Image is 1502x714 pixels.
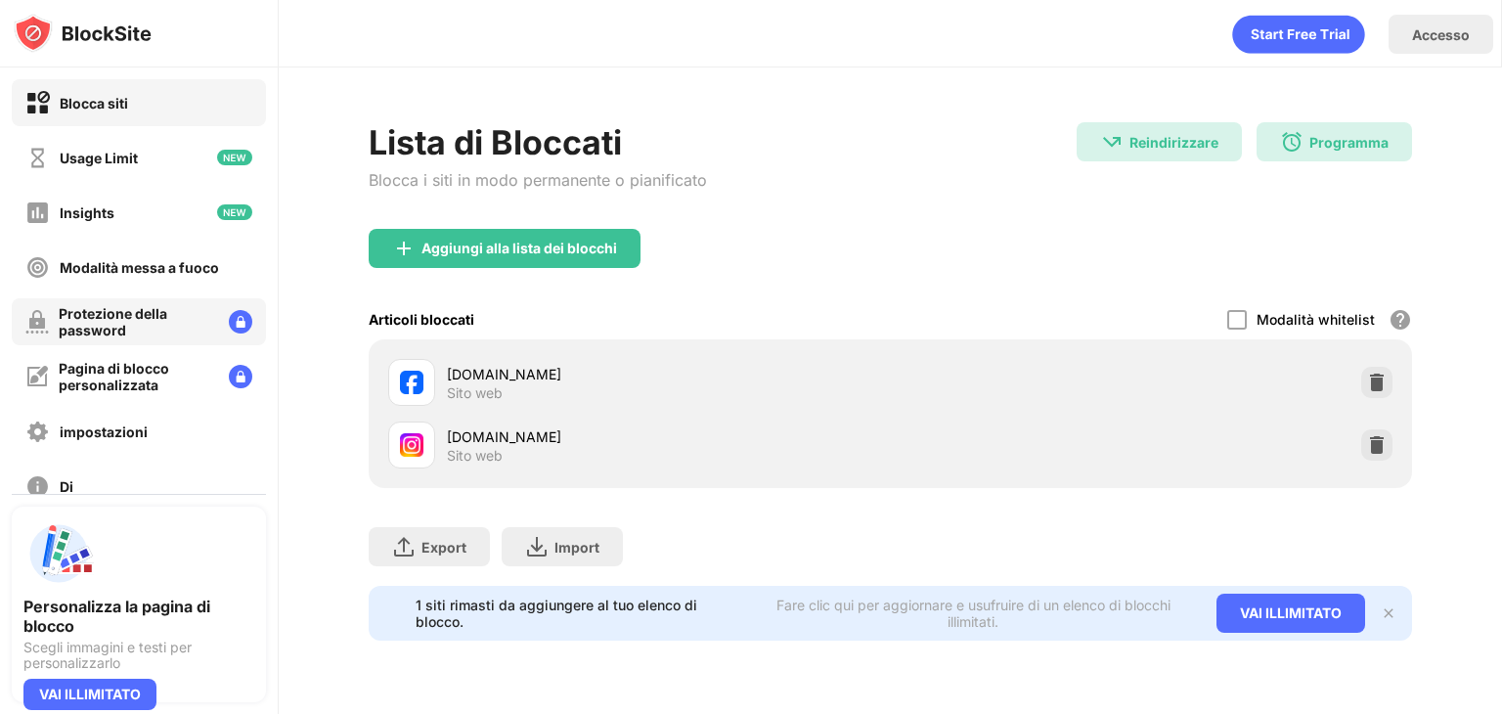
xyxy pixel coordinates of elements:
img: new-icon.svg [217,204,252,220]
div: Modalità messa a fuoco [60,259,219,276]
div: [DOMAIN_NAME] [447,364,890,384]
img: focus-off.svg [25,255,50,280]
div: VAI ILLIMITATO [23,679,156,710]
div: Personalizza la pagina di blocco [23,597,254,636]
div: Protezione della password [59,305,213,338]
div: Articoli bloccati [369,311,474,328]
img: insights-off.svg [25,201,50,225]
img: push-custom-page.svg [23,518,94,589]
img: time-usage-off.svg [25,146,50,170]
img: favicons [400,371,423,394]
div: Modalità whitelist [1257,311,1375,328]
div: Di [60,478,73,495]
div: VAI ILLIMITATO [1216,594,1365,633]
div: Programma [1309,134,1389,151]
img: about-off.svg [25,474,50,499]
div: Import [554,539,599,556]
img: logo-blocksite.svg [14,14,152,53]
img: new-icon.svg [217,150,252,165]
div: animation [1232,15,1365,54]
div: Blocca siti [60,95,128,112]
img: x-button.svg [1381,605,1396,621]
div: Blocca i siti in modo permanente o pianificato [369,170,707,190]
div: 1 siti rimasti da aggiungere al tuo elenco di blocco. [416,597,742,630]
div: Insights [60,204,114,221]
div: Usage Limit [60,150,138,166]
img: lock-menu.svg [229,310,252,334]
div: Sito web [447,447,503,465]
img: favicons [400,433,423,457]
div: Reindirizzare [1129,134,1218,151]
img: customize-block-page-off.svg [25,365,49,388]
div: [DOMAIN_NAME] [447,426,890,447]
div: Accesso [1412,26,1470,43]
img: password-protection-off.svg [25,310,49,334]
img: settings-off.svg [25,420,50,444]
div: Export [421,539,466,556]
div: Fare clic qui per aggiornare e usufruire di un elenco di blocchi illimitati. [754,597,1193,630]
img: block-on.svg [25,91,50,115]
div: Sito web [447,384,503,402]
img: lock-menu.svg [229,365,252,388]
div: Aggiungi alla lista dei blocchi [421,241,617,256]
div: Lista di Bloccati [369,122,707,162]
div: Scegli immagini e testi per personalizzarlo [23,640,254,671]
div: Pagina di blocco personalizzata [59,360,213,393]
div: impostazioni [60,424,148,440]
